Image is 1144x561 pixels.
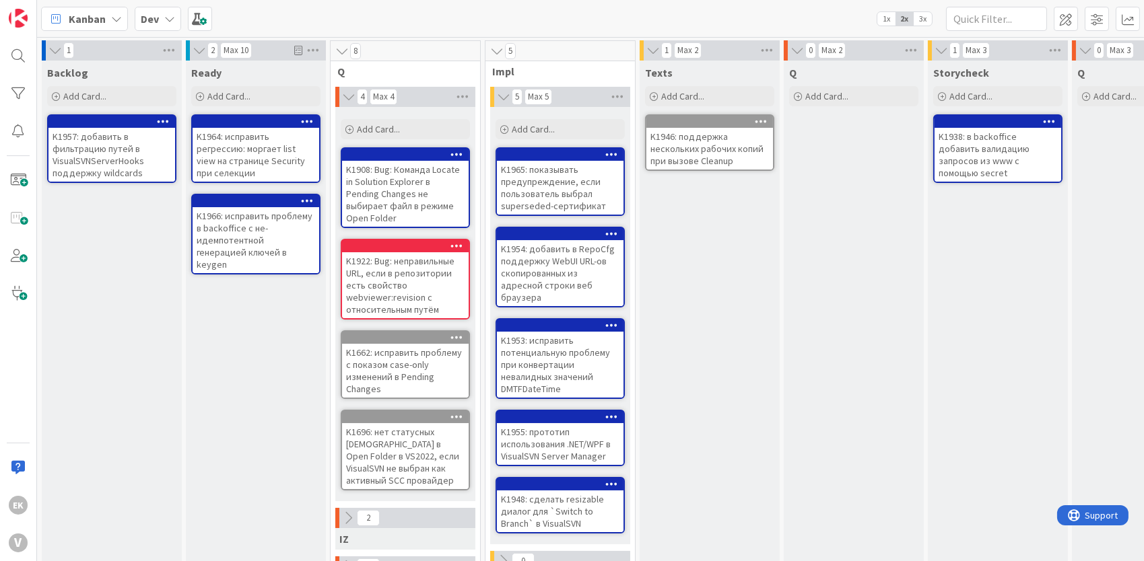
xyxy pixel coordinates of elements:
div: K1966: исправить проблему в backoffice с не-идемпотентной генерацией ключей в keygen [193,195,319,273]
span: Add Card... [949,90,992,102]
span: 5 [505,43,516,59]
span: Backlog [47,66,88,79]
div: K1938: в backoffice добавить валидацию запросов из www с помощью secret [935,128,1061,182]
span: 2 [207,42,218,59]
div: Max 3 [966,47,986,54]
div: K1662: исправить проблему с показом case-only изменений в Pending Changes [342,332,469,398]
div: K1696: нет статусных [DEMOGRAPHIC_DATA] в Open Folder в VS2022, если VisualSVN не выбран как акти... [342,411,469,489]
span: 4 [357,89,368,105]
div: K1964: исправить регрессию: моргает list view на странице Security при селекции [193,116,319,182]
span: Storycheck [933,66,989,79]
div: K1955: прототип использования .NET/WPF в VisualSVN Server Manager [497,411,624,465]
div: K1965: показывать предупреждение, если пользователь выбрал superseded-сертификат [497,161,624,215]
div: K1938: в backoffice добавить валидацию запросов из www с помощью secret [935,116,1061,182]
div: K1966: исправить проблему в backoffice с не-идемпотентной генерацией ключей в keygen [193,207,319,273]
div: K1953: исправить потенциальную проблему при конвертации невалидных значений DMTFDateTime [497,320,624,398]
div: K1957: добавить в фильтрацию путей в VisualSVNServerHooks поддержку wildcards [48,128,175,182]
div: K1922: Bug: неправильные URL, если в репозитории есть свойство webviewer:revision с относительным... [342,252,469,318]
span: Kanban [69,11,106,27]
div: Max 3 [1110,47,1131,54]
span: 3x [914,12,932,26]
span: 2 [357,510,380,526]
div: K1922: Bug: неправильные URL, если в репозитории есть свойство webviewer:revision с относительным... [342,240,469,318]
div: K1908: Bug: Команда Locate in Solution Explorer в Pending Changes не выбирает файл в режиме Open ... [342,161,469,227]
span: Add Card... [357,123,400,135]
span: Q [337,65,463,78]
div: K1946: поддержка нескольких рабочих копий при вызове Cleanup [646,128,773,170]
span: 1 [63,42,74,59]
div: K1964: исправить регрессию: моргает list view на странице Security при селекции [193,128,319,182]
div: K1965: показывать предупреждение, если пользователь выбрал superseded-сертификат [497,149,624,215]
span: Add Card... [63,90,106,102]
div: V [9,533,28,552]
img: Visit kanbanzone.com [9,9,28,28]
div: K1662: исправить проблему с показом case-only изменений в Pending Changes [342,344,469,398]
b: Dev [141,12,159,26]
span: Support [28,2,61,18]
span: Ready [191,66,222,79]
span: Q [1077,66,1085,79]
div: Max 5 [528,93,549,100]
span: 0 [1093,42,1104,59]
div: Max 2 [821,47,842,54]
div: K1908: Bug: Команда Locate in Solution Explorer в Pending Changes не выбирает файл в режиме Open ... [342,149,469,227]
div: EK [9,496,28,515]
span: Impl [492,65,618,78]
div: K1946: поддержка нескольких рабочих копий при вызове Cleanup [646,116,773,170]
div: Max 4 [373,93,394,100]
span: Add Card... [805,90,848,102]
span: Add Card... [512,123,555,135]
div: K1954: добавить в RepoCfg поддержку WebUI URL-ов скопированных из адресной строки веб браузера [497,240,624,306]
span: 1 [661,42,672,59]
span: 8 [350,43,361,59]
div: K1948: сделать resizable диалог для `Switch to Branch` в VisualSVN [497,478,624,532]
div: K1953: исправить потенциальную проблему при конвертации невалидных значений DMTFDateTime [497,332,624,398]
span: 5 [512,89,523,105]
div: Max 2 [677,47,698,54]
span: 1x [877,12,896,26]
div: K1948: сделать resizable диалог для `Switch to Branch` в VisualSVN [497,490,624,532]
span: 0 [805,42,816,59]
span: 2x [896,12,914,26]
div: K1696: нет статусных [DEMOGRAPHIC_DATA] в Open Folder в VS2022, если VisualSVN не выбран как акти... [342,423,469,489]
div: K1954: добавить в RepoCfg поддержку WebUI URL-ов скопированных из адресной строки веб браузера [497,228,624,306]
div: K1957: добавить в фильтрацию путей в VisualSVNServerHooks поддержку wildcards [48,116,175,182]
span: Add Card... [1093,90,1137,102]
span: Add Card... [207,90,250,102]
span: 1 [949,42,960,59]
input: Quick Filter... [946,7,1047,31]
div: Max 10 [224,47,248,54]
div: K1955: прототип использования .NET/WPF в VisualSVN Server Manager [497,423,624,465]
span: IZ [339,532,349,546]
span: Texts [645,66,673,79]
span: Q [789,66,797,79]
span: Add Card... [661,90,704,102]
